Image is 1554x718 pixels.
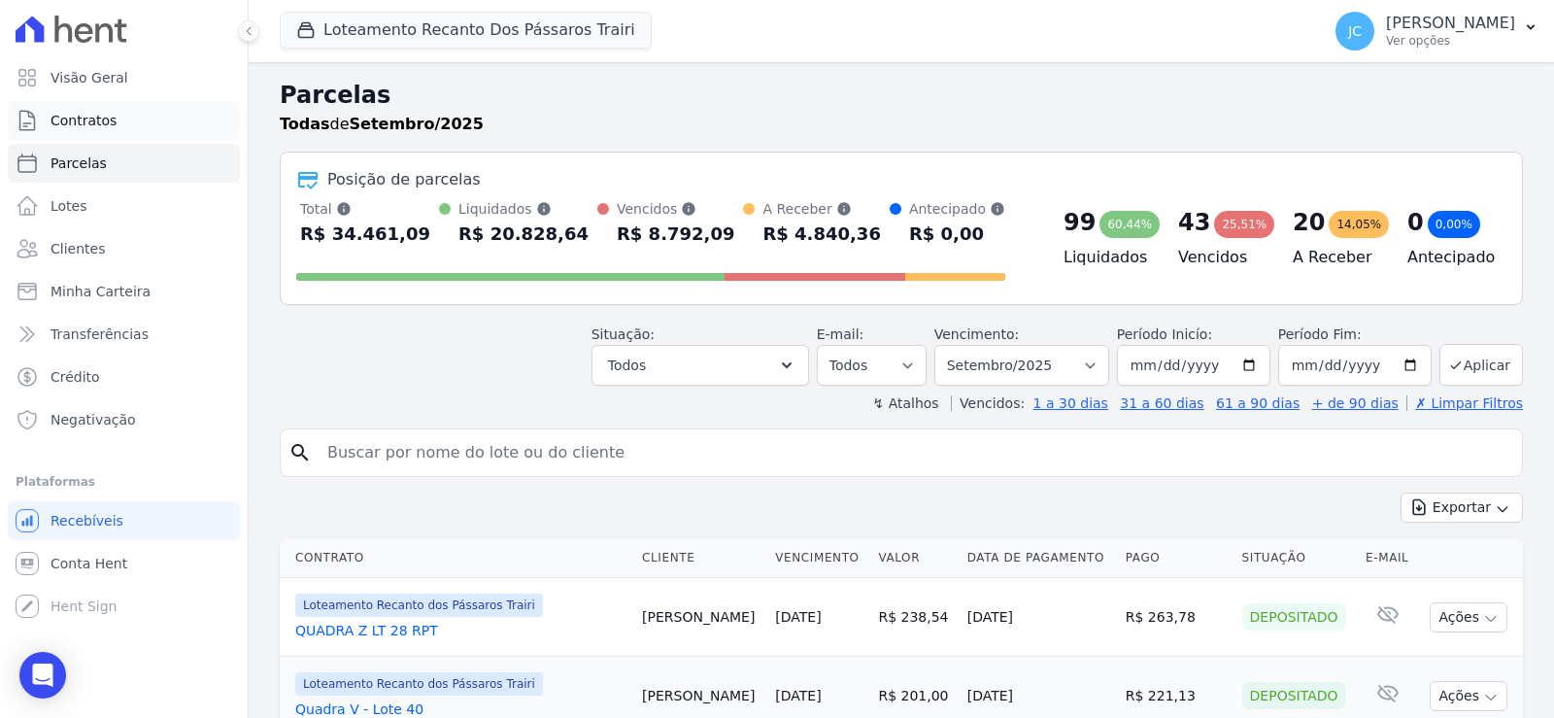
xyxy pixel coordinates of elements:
button: JC [PERSON_NAME] Ver opções [1320,4,1554,58]
th: E-mail [1358,538,1419,578]
span: Conta Hent [51,554,127,573]
span: Todos [608,354,646,377]
div: R$ 0,00 [909,219,1005,250]
div: 0 [1407,207,1424,238]
span: Visão Geral [51,68,128,87]
span: Recebíveis [51,511,123,530]
th: Pago [1118,538,1234,578]
button: Aplicar [1439,344,1523,386]
a: 1 a 30 dias [1033,395,1108,411]
span: Minha Carteira [51,282,151,301]
div: Depositado [1242,603,1346,631]
th: Contrato [280,538,634,578]
div: Depositado [1242,682,1346,709]
label: Vencimento: [934,326,1019,342]
td: [DATE] [960,578,1118,657]
th: Vencimento [767,538,870,578]
a: 31 a 60 dias [1120,395,1203,411]
div: A Receber [762,199,880,219]
div: R$ 4.840,36 [762,219,880,250]
div: 60,44% [1099,211,1160,238]
span: Lotes [51,196,87,216]
h4: A Receber [1293,246,1376,269]
div: Vencidos [617,199,734,219]
span: Transferências [51,325,149,344]
a: Parcelas [8,144,240,183]
label: Período Fim: [1278,325,1432,345]
span: Parcelas [51,154,107,173]
span: JC [1348,24,1362,38]
h4: Antecipado [1407,246,1491,269]
label: E-mail: [817,326,864,342]
a: Conta Hent [8,544,240,583]
span: Negativação [51,410,136,429]
td: R$ 263,78 [1118,578,1234,657]
a: QUADRA Z LT 28 RPT [295,621,626,640]
p: Ver opções [1386,33,1515,49]
div: 43 [1178,207,1210,238]
a: [DATE] [775,688,821,703]
i: search [288,441,312,464]
strong: Setembro/2025 [350,115,484,133]
div: 25,51% [1214,211,1274,238]
input: Buscar por nome do lote ou do cliente [316,433,1514,472]
h2: Parcelas [280,78,1523,113]
a: Minha Carteira [8,272,240,311]
div: Posição de parcelas [327,168,481,191]
td: [PERSON_NAME] [634,578,767,657]
td: R$ 238,54 [870,578,959,657]
div: R$ 34.461,09 [300,219,430,250]
a: Visão Geral [8,58,240,97]
button: Ações [1430,681,1507,711]
a: + de 90 dias [1312,395,1399,411]
button: Exportar [1401,493,1523,523]
strong: Todas [280,115,330,133]
p: [PERSON_NAME] [1386,14,1515,33]
div: Antecipado [909,199,1005,219]
button: Ações [1430,602,1507,633]
div: 20 [1293,207,1325,238]
th: Cliente [634,538,767,578]
span: Loteamento Recanto dos Pássaros Trairi [295,672,543,696]
a: Negativação [8,400,240,439]
span: Loteamento Recanto dos Pássaros Trairi [295,594,543,617]
span: Clientes [51,239,105,258]
div: Open Intercom Messenger [19,652,66,699]
div: Liquidados [458,199,589,219]
th: Situação [1234,538,1359,578]
h4: Liquidados [1064,246,1147,269]
div: 99 [1064,207,1096,238]
a: ✗ Limpar Filtros [1406,395,1523,411]
button: Loteamento Recanto Dos Pássaros Trairi [280,12,652,49]
div: 14,05% [1329,211,1389,238]
a: Crédito [8,358,240,396]
button: Todos [591,345,809,386]
span: Contratos [51,111,117,130]
p: de [280,113,484,136]
div: Plataformas [16,470,232,494]
div: R$ 8.792,09 [617,219,734,250]
label: Situação: [591,326,655,342]
th: Data de Pagamento [960,538,1118,578]
a: Recebíveis [8,501,240,540]
a: 61 a 90 dias [1216,395,1300,411]
div: R$ 20.828,64 [458,219,589,250]
a: [DATE] [775,609,821,625]
a: Lotes [8,187,240,225]
th: Valor [870,538,959,578]
a: Clientes [8,229,240,268]
label: Vencidos: [951,395,1025,411]
div: Total [300,199,430,219]
div: 0,00% [1428,211,1480,238]
label: ↯ Atalhos [872,395,938,411]
h4: Vencidos [1178,246,1262,269]
span: Crédito [51,367,100,387]
a: Transferências [8,315,240,354]
label: Período Inicío: [1117,326,1212,342]
a: Contratos [8,101,240,140]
